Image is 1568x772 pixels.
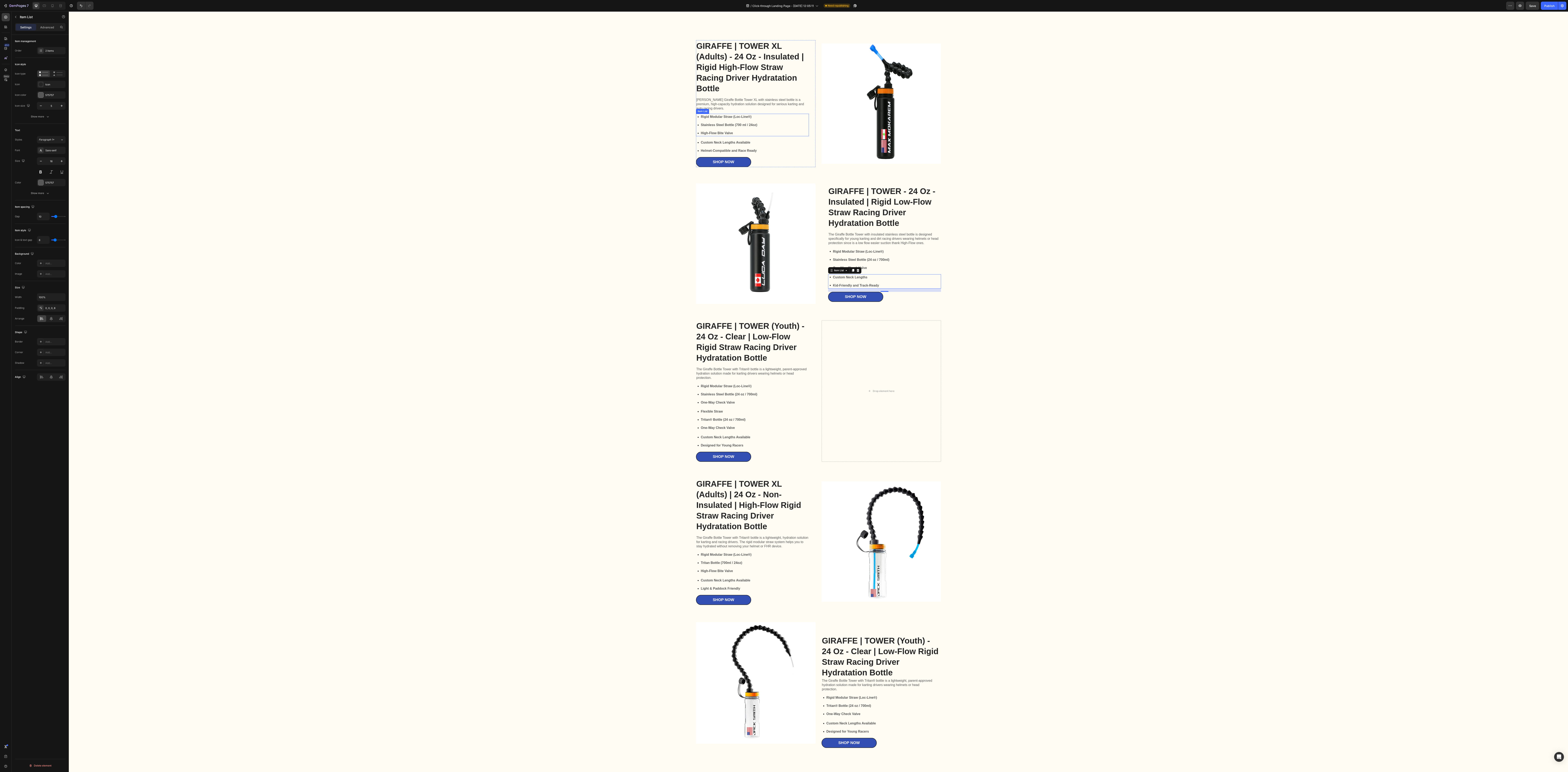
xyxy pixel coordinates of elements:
[764,264,799,268] strong: Custom Neck Lengths
[632,575,672,579] strong: Light & Paddock Friendly
[759,280,814,290] a: Shop Now
[631,413,677,419] div: Rich Text Editor. Editing area: main
[15,374,27,380] div: Align
[753,624,872,667] h2: GIRAFFE | TOWER (Youth) - 24 Oz - Clear | Low-Flow Rigid Straw Racing Driver Hydratation Bottle
[15,138,22,142] div: Styles
[40,25,54,29] p: Advanced
[15,340,23,344] div: Border
[15,317,24,320] div: Arrange
[751,4,752,8] span: /
[753,470,872,590] img: gempages_579757146514654196-96e675dd-33a7-423a-99bd-4f2901065af4.png
[632,558,664,561] strong: High-Flow Bite Valve
[631,397,677,403] div: Rich Text Editor. Editing area: main
[632,381,689,385] strong: Stainless Steel Bottle (24 oz / 700ml)
[2,2,30,10] button: 7
[644,148,665,153] div: Shop Now
[627,309,740,352] h2: GIRAFFE | TOWER (Youth) - 24 Oz - Clear | Low-Flow Rigid Straw Racing Driver Hydratation Bottle
[758,710,807,714] strong: Custom Neck Lengths Available
[628,356,740,368] p: The Giraffe Bottle Tower with Tritan® bottle is a lightweight, parent-approved hydration solution...
[15,272,22,276] div: Image
[627,467,740,521] h2: GIRAFFE | TOWER XL (Adults) | 24 Oz - Non-Insulated | High-Flow Rigid Straw Racing Driver Hydrata...
[632,112,689,115] strong: Stainless Steel Bottle (700 ml / 24oz)
[15,762,66,769] button: Delete element
[15,238,32,242] div: Icon & text gap
[632,432,675,436] strong: Designed for Young Racers
[644,443,665,448] div: Shop Now
[15,295,22,299] div: Width
[15,350,23,354] div: Corner
[1554,752,1564,762] div: Open Intercom Messenger
[20,25,32,29] p: Settings
[37,136,66,143] button: Paragraph 1*
[628,86,740,99] p: [PERSON_NAME] Giraffe Bottle Tower XL with stainless steel bottle is a premium, high-capacity hyd...
[644,586,665,591] div: Shop Now
[15,83,20,86] div: Icon
[627,611,747,732] img: gempages_579757146514654196-4fe5a284-02e5-4b37-87be-6899b0a7ef93.png
[764,255,798,258] strong: One-Way Check Valve
[15,62,26,66] div: Icon style
[632,550,674,553] strong: Tritan Bottle (700ml / 24oz)
[764,245,821,251] div: Rich Text Editor. Editing area: main
[764,237,821,243] div: Rich Text Editor. Editing area: main
[627,146,682,156] a: Shop Now
[45,181,65,185] div: 575757
[15,103,31,109] div: Icon size
[764,247,821,250] strong: Stainless Steel Bottle (24 oz / 700ml)
[1541,2,1558,10] button: Publish
[627,29,740,83] h2: GIRAFFE | TOWER XL (Adults) - 24 Oz - Insulated | Rigid High-Flow Straw Racing Driver Hydratation...
[753,667,865,680] p: The Giraffe Bottle Tower with Tritan® bottle is a lightweight, parent-approved hydration solution...
[764,257,776,261] div: Item List
[758,684,808,688] strong: Rigid Modular Straw (Loc-Line®)
[15,261,21,265] div: Color
[764,238,815,242] strong: Rigid Modular Straw (Loc-Line®)
[15,181,21,184] div: Color
[45,262,65,265] div: Add...
[31,191,50,195] div: Show more
[632,129,682,133] strong: Custom Neck Lengths Available
[627,440,682,450] a: Shop Now
[15,215,20,218] div: Gap
[15,158,26,164] div: Size
[752,4,814,8] span: Click-through Landing Page - [DATE] 12:05:11
[20,15,55,19] p: Item List
[804,378,826,381] div: Drop element here
[45,351,65,354] div: Add...
[37,236,49,244] input: Auto
[632,424,682,427] strong: Custom Neck Lengths Available
[37,213,49,220] input: Auto
[15,72,26,76] div: Icon type
[632,389,666,393] strong: One-Way Check Valve
[776,283,797,288] div: Shop Now
[15,285,26,290] div: Size
[764,272,810,276] strong: Kid-Friendly and Track-Ready
[758,718,800,722] strong: Designed for Young Racers
[29,763,51,768] div: Delete element
[15,251,35,257] div: Background
[15,330,28,335] div: Shape
[753,726,808,736] a: Shop Now
[828,4,849,8] span: Need republishing
[628,524,740,537] p: The Giraffe Bottle Tower with Tritan® bottle is a lightweight, hydration solution for karting and...
[1544,4,1555,8] div: Publish
[632,137,688,141] strong: Helmet-Compatible and Race Ready
[632,120,664,123] strong: High-Flow Bite Valve
[31,115,50,119] div: Show more
[15,190,66,197] button: Show more
[37,293,65,301] input: Auto
[69,11,1568,772] iframe: To enrich screen reader interactions, please activate Accessibility in Grammarly extension settings
[759,174,872,217] h2: GIRAFFE | TOWER - 24 Oz - Insulated | Rigid Low-Flow Straw Racing Driver Hydratation Bottle
[770,729,791,734] div: Shop Now
[15,204,35,210] div: Item spacing
[632,104,683,107] strong: Rigid Modular Straw (Loc-Line®)
[15,228,32,233] div: Item style
[45,83,65,86] div: Icon
[45,93,65,97] div: 575757
[632,373,683,376] strong: Rigid Modular Straw (Loc-Line®)
[27,3,29,8] p: 7
[45,361,65,365] div: Add...
[45,272,65,276] div: Add...
[764,253,821,260] div: Rich Text Editor. Editing area: main
[15,128,20,132] div: Text
[632,567,682,571] strong: Custom Neck Lengths Available
[760,221,872,234] p: The Giraffe Bottle Tower with insulated stainless steel bottle is designed specifically for young...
